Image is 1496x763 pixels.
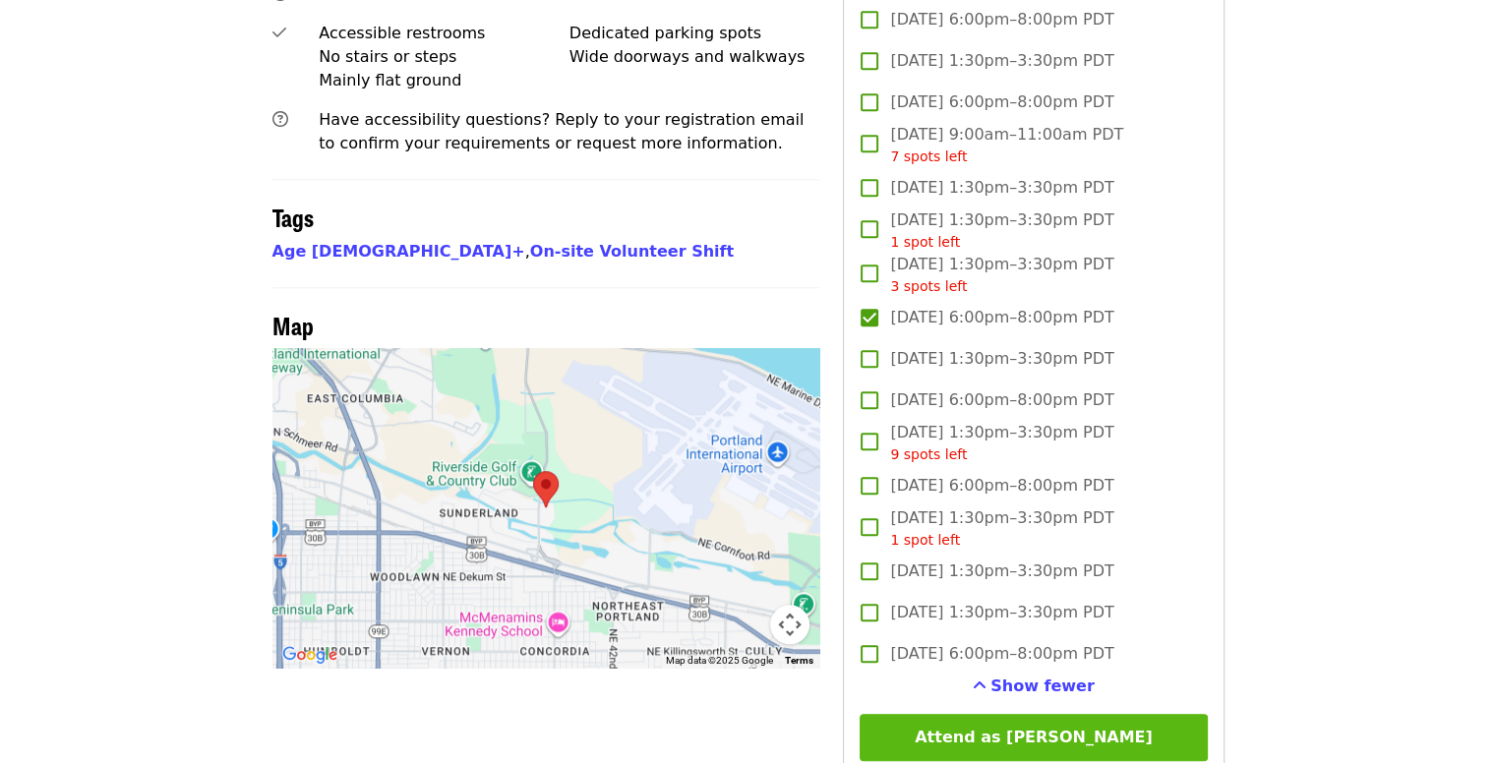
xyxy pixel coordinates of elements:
[272,242,530,261] span: ,
[890,421,1113,465] span: [DATE] 1:30pm–3:30pm PDT
[890,601,1113,624] span: [DATE] 1:30pm–3:30pm PDT
[666,655,773,666] span: Map data ©2025 Google
[890,8,1113,31] span: [DATE] 6:00pm–8:00pm PDT
[272,110,288,129] i: question-circle icon
[890,532,960,548] span: 1 spot left
[890,90,1113,114] span: [DATE] 6:00pm–8:00pm PDT
[272,200,314,234] span: Tags
[890,559,1113,583] span: [DATE] 1:30pm–3:30pm PDT
[272,308,314,342] span: Map
[890,49,1113,73] span: [DATE] 1:30pm–3:30pm PDT
[860,714,1207,761] button: Attend as [PERSON_NAME]
[890,446,967,462] span: 9 spots left
[770,605,809,644] button: Map camera controls
[973,675,1095,698] button: See more timeslots
[890,253,1113,297] span: [DATE] 1:30pm–3:30pm PDT
[890,388,1113,412] span: [DATE] 6:00pm–8:00pm PDT
[569,45,820,69] div: Wide doorways and walkways
[272,242,525,261] a: Age [DEMOGRAPHIC_DATA]+
[530,242,734,261] a: On-site Volunteer Shift
[890,278,967,294] span: 3 spots left
[890,506,1113,551] span: [DATE] 1:30pm–3:30pm PDT
[890,148,967,164] span: 7 spots left
[319,22,569,45] div: Accessible restrooms
[890,306,1113,329] span: [DATE] 6:00pm–8:00pm PDT
[277,642,342,668] img: Google
[990,676,1095,695] span: Show fewer
[569,22,820,45] div: Dedicated parking spots
[890,123,1123,167] span: [DATE] 9:00am–11:00am PDT
[890,642,1113,666] span: [DATE] 6:00pm–8:00pm PDT
[277,642,342,668] a: Open this area in Google Maps (opens a new window)
[272,24,286,42] i: check icon
[890,347,1113,371] span: [DATE] 1:30pm–3:30pm PDT
[890,234,960,250] span: 1 spot left
[785,655,813,666] a: Terms (opens in new tab)
[319,45,569,69] div: No stairs or steps
[319,69,569,92] div: Mainly flat ground
[890,176,1113,200] span: [DATE] 1:30pm–3:30pm PDT
[890,474,1113,498] span: [DATE] 6:00pm–8:00pm PDT
[890,208,1113,253] span: [DATE] 1:30pm–3:30pm PDT
[319,110,804,152] span: Have accessibility questions? Reply to your registration email to confirm your requirements or re...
